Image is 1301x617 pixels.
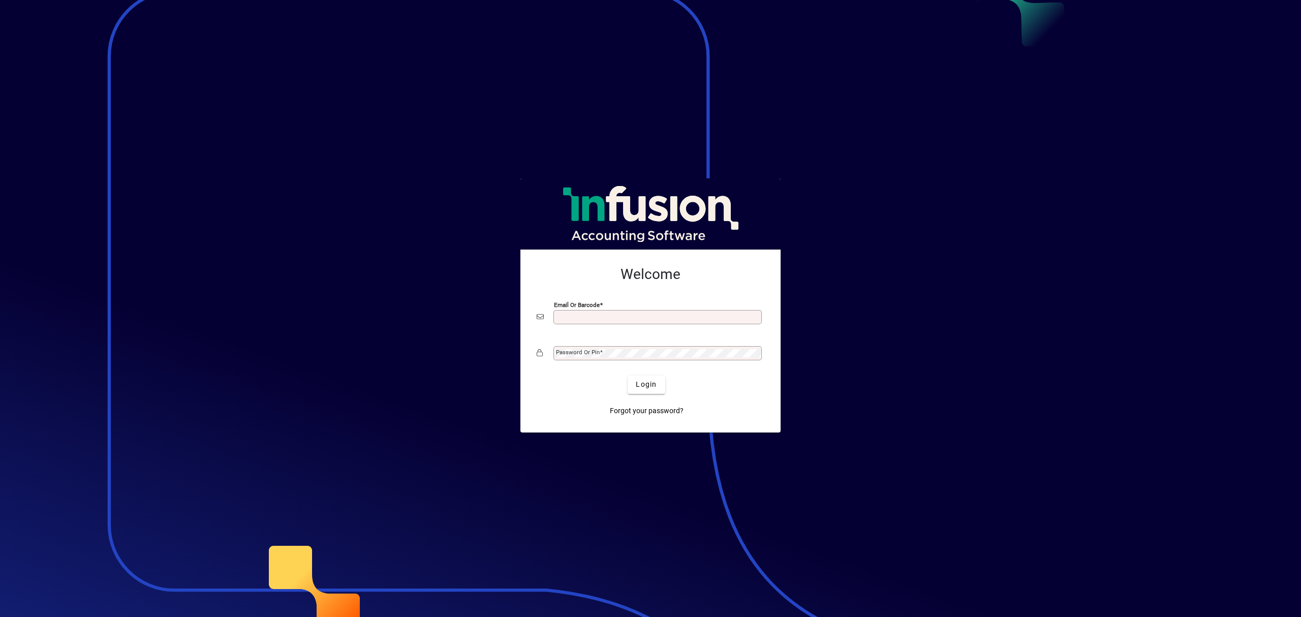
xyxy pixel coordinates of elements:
a: Forgot your password? [606,402,688,420]
h2: Welcome [537,266,764,283]
span: Login [636,379,657,390]
mat-label: Password or Pin [556,349,600,356]
span: Forgot your password? [610,406,684,416]
button: Login [628,376,665,394]
mat-label: Email or Barcode [554,301,600,308]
